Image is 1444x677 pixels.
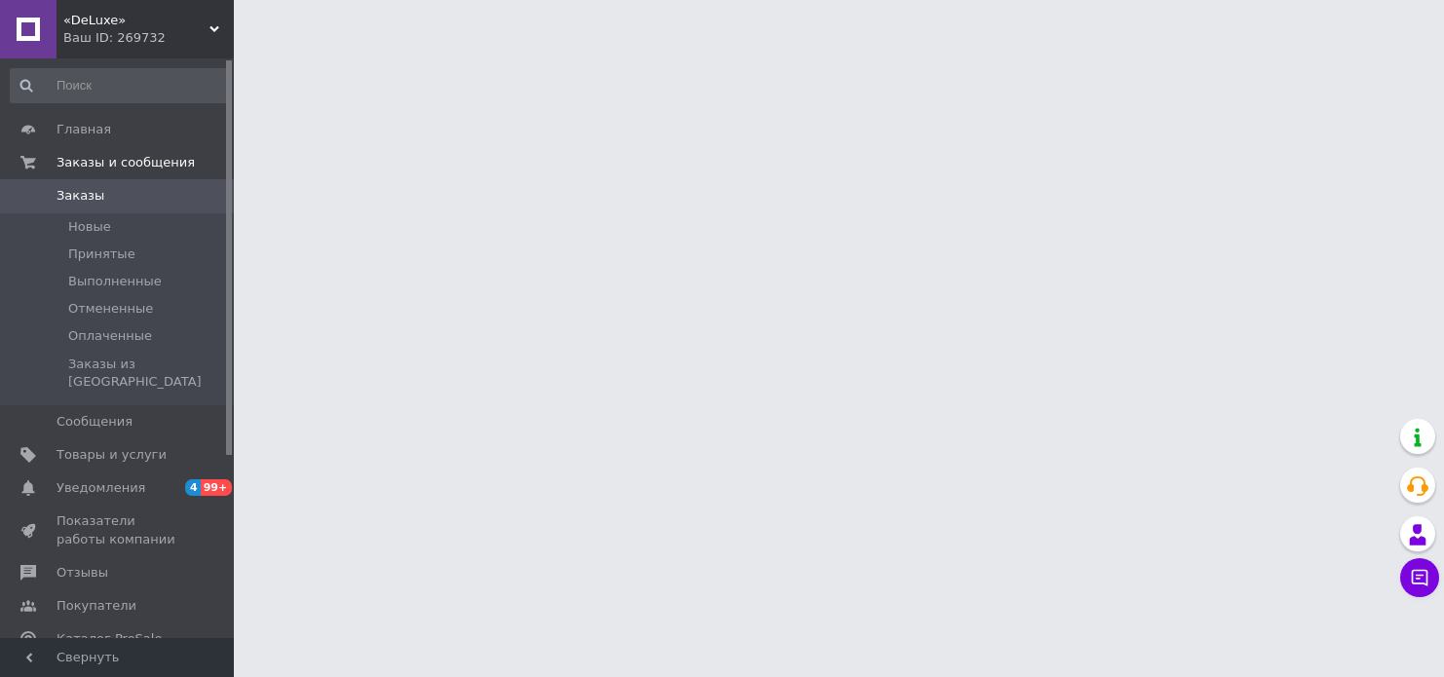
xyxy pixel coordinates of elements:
[68,356,228,391] span: Заказы из [GEOGRAPHIC_DATA]
[57,479,145,497] span: Уведомления
[68,300,153,318] span: Отмененные
[63,29,234,47] div: Ваш ID: 269732
[68,245,135,263] span: Принятые
[68,273,162,290] span: Выполненные
[185,479,201,496] span: 4
[68,218,111,236] span: Новые
[10,68,230,103] input: Поиск
[57,187,104,205] span: Заказы
[57,154,195,171] span: Заказы и сообщения
[57,446,167,464] span: Товары и услуги
[57,630,162,648] span: Каталог ProSale
[57,121,111,138] span: Главная
[201,479,233,496] span: 99+
[57,564,108,582] span: Отзывы
[57,597,136,615] span: Покупатели
[57,413,133,431] span: Сообщения
[1400,558,1439,597] button: Чат с покупателем
[68,327,152,345] span: Оплаченные
[57,512,180,547] span: Показатели работы компании
[63,12,209,29] span: «DeLuxe»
